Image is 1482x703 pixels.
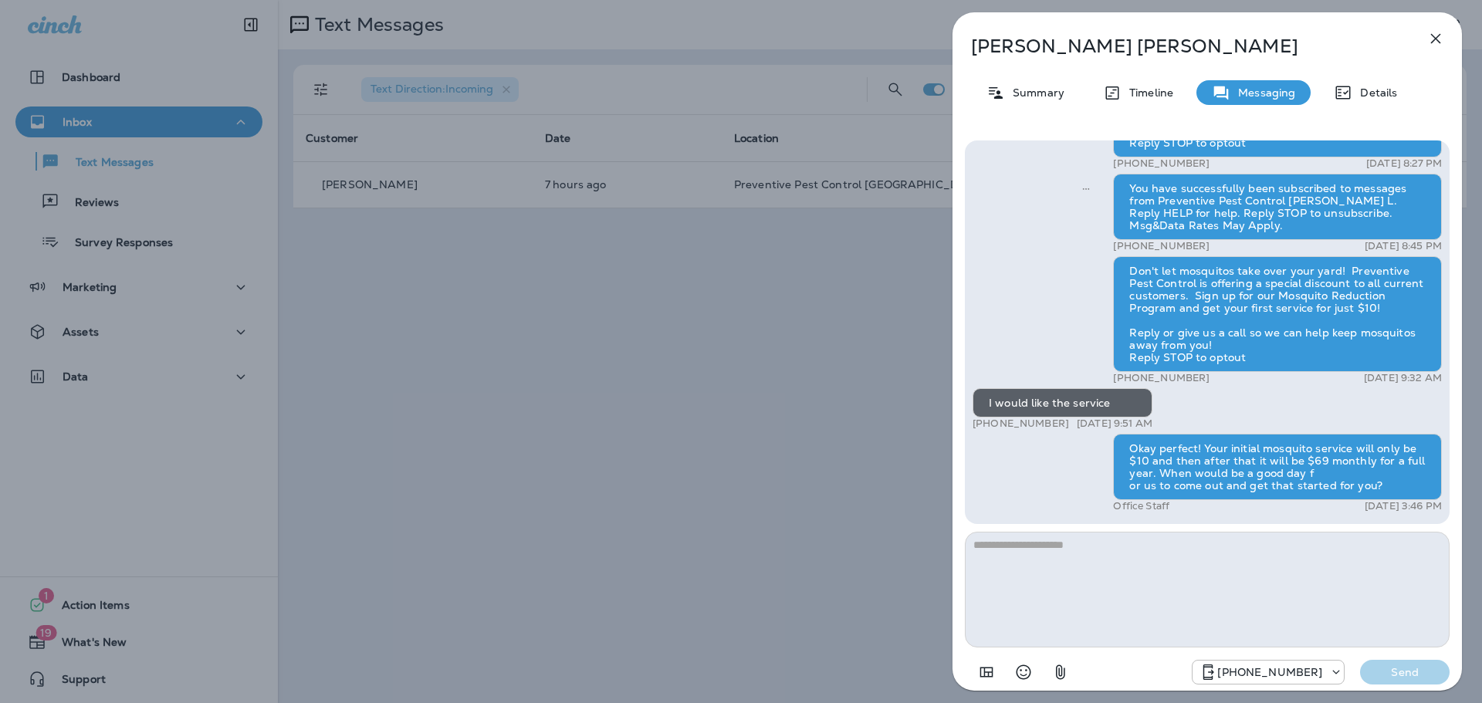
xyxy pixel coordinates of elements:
p: [PHONE_NUMBER] [1113,157,1210,170]
div: I would like the service [973,388,1152,417]
div: Don't let mosquitos take over your yard! Preventive Pest Control is offering a special discount t... [1113,256,1442,372]
p: [DATE] 3:46 PM [1365,500,1442,512]
p: Messaging [1230,86,1295,99]
p: [PHONE_NUMBER] [1113,240,1210,252]
button: Select an emoji [1008,657,1039,688]
div: Okay perfect! Your initial mosquito service will only be $10 and then after that it will be $69 m... [1113,434,1442,500]
p: Timeline [1122,86,1173,99]
p: [PHONE_NUMBER] [973,417,1069,430]
p: [PERSON_NAME] [PERSON_NAME] [971,35,1392,57]
p: [PHONE_NUMBER] [1113,372,1210,384]
p: [DATE] 9:32 AM [1364,372,1442,384]
p: [DATE] 9:51 AM [1077,417,1152,430]
p: [PHONE_NUMBER] [1217,666,1322,678]
p: [DATE] 8:45 PM [1365,240,1442,252]
p: Summary [1005,86,1064,99]
p: Details [1352,86,1397,99]
span: Sent [1082,181,1090,194]
button: Add in a premade template [971,657,1002,688]
div: +1 (346) 230-3355 [1193,663,1344,681]
p: Office Staff [1113,500,1169,512]
p: [DATE] 8:27 PM [1366,157,1442,170]
div: You have successfully been subscribed to messages from Preventive Pest Control [PERSON_NAME] L. R... [1113,174,1442,240]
